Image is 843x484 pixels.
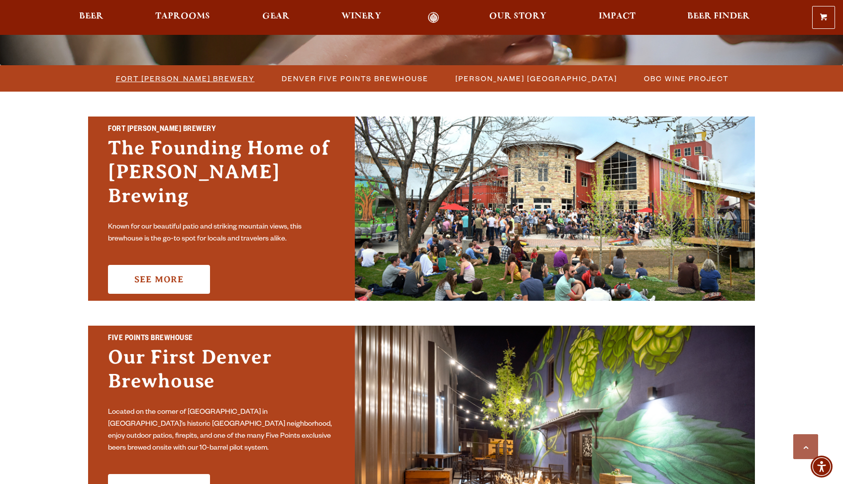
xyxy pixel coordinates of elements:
[108,333,335,346] h2: Five Points Brewhouse
[449,71,622,86] a: [PERSON_NAME] [GEOGRAPHIC_DATA]
[282,71,428,86] span: Denver Five Points Brewhouse
[108,123,335,136] h2: Fort [PERSON_NAME] Brewery
[155,12,210,20] span: Taprooms
[335,12,388,23] a: Winery
[341,12,381,20] span: Winery
[116,71,255,86] span: Fort [PERSON_NAME] Brewery
[455,71,617,86] span: [PERSON_NAME] [GEOGRAPHIC_DATA]
[149,12,216,23] a: Taprooms
[489,12,546,20] span: Our Story
[415,12,452,23] a: Odell Home
[681,12,756,23] a: Beer Finder
[108,222,335,245] p: Known for our beautiful patio and striking mountain views, this brewhouse is the go-to spot for l...
[108,407,335,455] p: Located on the corner of [GEOGRAPHIC_DATA] in [GEOGRAPHIC_DATA]’s historic [GEOGRAPHIC_DATA] neig...
[483,12,553,23] a: Our Story
[256,12,296,23] a: Gear
[638,71,734,86] a: OBC Wine Project
[73,12,110,23] a: Beer
[687,12,750,20] span: Beer Finder
[79,12,104,20] span: Beer
[793,434,818,459] a: Scroll to top
[108,265,210,294] a: See More
[108,136,335,218] h3: The Founding Home of [PERSON_NAME] Brewing
[276,71,433,86] a: Denver Five Points Brewhouse
[110,71,260,86] a: Fort [PERSON_NAME] Brewery
[108,345,335,403] h3: Our First Denver Brewhouse
[355,117,755,301] img: Fort Collins Brewery & Taproom'
[592,12,642,23] a: Impact
[811,456,833,478] div: Accessibility Menu
[599,12,635,20] span: Impact
[644,71,729,86] span: OBC Wine Project
[262,12,290,20] span: Gear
